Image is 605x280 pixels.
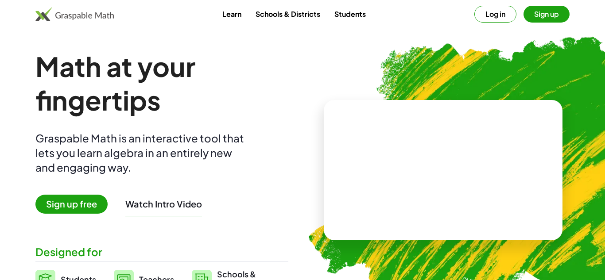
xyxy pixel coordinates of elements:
[377,137,510,203] video: What is this? This is dynamic math notation. Dynamic math notation plays a central role in how Gr...
[248,6,327,22] a: Schools & Districts
[35,195,108,214] span: Sign up free
[125,198,202,210] button: Watch Intro Video
[524,6,570,23] button: Sign up
[35,50,288,117] h1: Math at your fingertips
[327,6,373,22] a: Students
[35,245,288,259] div: Designed for
[474,6,516,23] button: Log in
[35,131,248,175] div: Graspable Math is an interactive tool that lets you learn algebra in an entirely new and engaging...
[215,6,248,22] a: Learn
